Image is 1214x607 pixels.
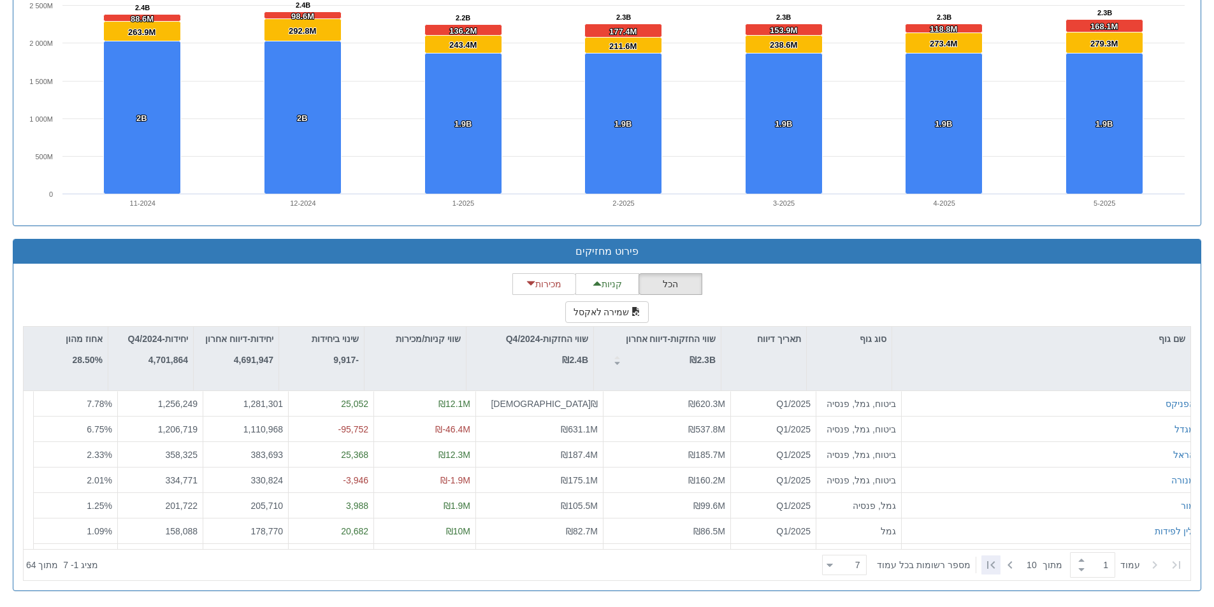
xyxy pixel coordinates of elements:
text: 1-2025 [452,199,474,207]
tspan: 1 000M [29,115,53,123]
text: 3-2025 [773,199,795,207]
span: ₪82.7M [566,526,598,536]
div: ביטוח, גמל, פנסיה [821,397,896,410]
tspan: 98.6M [291,11,314,21]
text: 12-2024 [290,199,315,207]
div: Q1/2025 [736,474,811,487]
strong: 4,701,864 [148,355,188,365]
div: 383,693 [208,448,283,461]
span: ₪175.1M [561,475,598,485]
button: מגדל [1174,423,1195,436]
text: 500M [35,153,53,161]
button: ילין לפידות [1155,525,1195,538]
tspan: 153.9M [770,25,797,35]
tspan: 2 500M [29,2,53,10]
span: ₪105.5M [561,501,598,511]
div: Q1/2025 [736,448,811,461]
text: 11-2024 [130,199,155,207]
div: 20,682 [294,525,368,538]
strong: -9,917 [333,355,359,365]
tspan: 2B [297,113,308,123]
span: ₪187.4M [561,450,598,460]
tspan: 243.4M [449,40,477,50]
tspan: 2.4B [135,4,150,11]
strong: ₪2.3B [690,355,716,365]
text: 2-2025 [612,199,634,207]
span: ₪12.3M [438,450,470,460]
div: 1,256,249 [123,397,198,410]
button: מכירות [512,273,576,295]
div: 25,368 [294,448,368,461]
div: -3,946 [294,474,368,487]
h3: פירוט מחזיקים [23,246,1191,257]
text: 4-2025 [934,199,955,207]
span: ₪12.1M [438,399,470,409]
tspan: 1.9B [614,119,632,129]
tspan: 2.3B [616,13,631,21]
span: ₪[DEMOGRAPHIC_DATA] [491,399,598,409]
tspan: 136.2M [449,26,477,36]
tspan: 1.9B [935,119,952,129]
tspan: 2.4B [296,1,310,9]
tspan: 168.1M [1090,22,1118,31]
span: ₪-1.9M [440,475,470,485]
tspan: 292.8M [289,26,316,36]
text: 0 [49,190,53,198]
tspan: 88.6M [131,14,154,24]
span: ₪160.2M [688,475,725,485]
p: אחוז מהון [66,332,103,346]
div: Q1/2025 [736,525,811,538]
tspan: 211.6M [609,41,637,51]
div: 178,770 [208,525,283,538]
div: 205,710 [208,499,283,512]
div: 2.01 % [39,474,112,487]
tspan: 2B [136,113,147,123]
div: הראל [1173,448,1195,461]
button: קניות [575,273,639,295]
p: שווי החזקות-Q4/2024 [506,332,588,346]
strong: 4,691,947 [234,355,273,365]
tspan: 118.8M [930,24,957,34]
div: גמל [821,525,896,538]
div: 330,824 [208,474,283,487]
p: שווי החזקות-דיווח אחרון [626,332,716,346]
button: הכל [639,273,702,295]
span: ₪86.5M [693,526,725,536]
div: 1,206,719 [123,423,198,436]
div: -95,752 [294,423,368,436]
span: ₪620.3M [688,399,725,409]
div: שם גוף [892,327,1190,351]
span: ‏מספר רשומות בכל עמוד [877,559,971,571]
span: ₪537.8M [688,424,725,434]
div: סוג גוף [807,327,892,351]
div: ‏מציג 1 - 7 ‏ מתוך 64 [26,551,98,579]
strong: ₪2.4B [562,355,588,365]
div: גמל, פנסיה [821,499,896,512]
tspan: 238.6M [770,40,797,50]
button: שמירה לאקסל [565,301,649,323]
tspan: 279.3M [1090,39,1118,48]
div: Q1/2025 [736,423,811,436]
div: 1,110,968 [208,423,283,436]
div: 334,771 [123,474,198,487]
tspan: 1.9B [454,119,472,129]
span: ₪10M [446,526,470,536]
button: מור [1181,499,1195,512]
tspan: 2.3B [1097,9,1112,17]
span: ₪631.1M [561,424,598,434]
p: יחידות-Q4/2024 [128,332,188,346]
div: הפניקס [1166,397,1195,410]
tspan: 1.9B [1095,119,1113,129]
div: 201,722 [123,499,198,512]
span: ₪185.7M [688,450,725,460]
tspan: 2 000M [29,39,53,47]
button: מנורה [1171,474,1195,487]
div: Q1/2025 [736,397,811,410]
span: ‏עמוד [1120,559,1140,571]
div: 25,052 [294,397,368,410]
tspan: 2.3B [937,13,951,21]
text: 5-2025 [1094,199,1115,207]
tspan: 1.9B [775,119,792,129]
